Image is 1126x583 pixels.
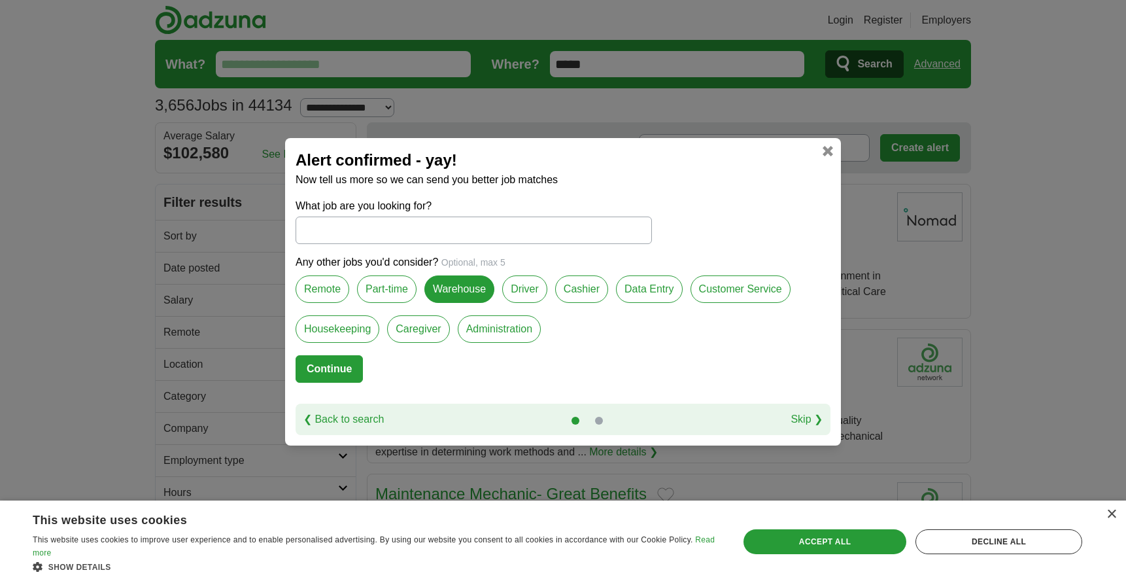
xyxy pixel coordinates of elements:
span: Optional, max 5 [441,257,505,268]
div: Show details [33,560,718,573]
label: Customer Service [691,275,791,303]
a: Skip ❯ [791,412,823,427]
label: Driver [502,275,547,303]
span: This website uses cookies to improve user experience and to enable personalised advertising. By u... [33,535,693,544]
h2: Alert confirmed - yay! [296,149,830,172]
label: Caregiver [387,315,449,343]
label: Remote [296,275,349,303]
span: Show details [48,563,111,572]
label: Administration [458,315,541,343]
label: What job are you looking for? [296,198,652,214]
p: Now tell us more so we can send you better job matches [296,172,830,188]
p: Any other jobs you'd consider? [296,255,830,270]
div: Accept all [743,529,906,554]
button: Continue [296,355,363,383]
label: Data Entry [616,275,683,303]
label: Cashier [555,275,608,303]
label: Part-time [357,275,417,303]
div: Decline all [915,529,1082,554]
a: ❮ Back to search [303,412,384,427]
div: Close [1106,510,1116,520]
div: This website uses cookies [33,508,685,528]
label: Housekeeping [296,315,379,343]
label: Warehouse [424,275,494,303]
